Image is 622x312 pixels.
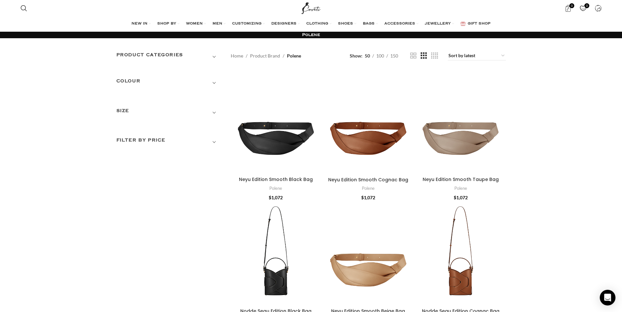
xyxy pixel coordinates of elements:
a: Polene [269,185,282,191]
span: SHOES [338,21,353,26]
a: NEW IN [131,17,151,30]
a: Nodde Seau Edition Black Bag [231,202,321,305]
a: WOMEN [186,17,206,30]
a: CUSTOMIZING [232,17,265,30]
a: JEWELLERY [425,17,454,30]
bdi: 1,072 [269,195,283,200]
a: MEN [212,17,226,30]
h3: SIZE [116,107,221,118]
bdi: 1,072 [361,195,375,200]
div: My Wishlist [576,2,590,15]
a: Nodde Seau Edition Cognac Bag [415,202,506,305]
h3: COLOUR [116,77,221,89]
h3: Product categories [116,51,221,62]
span: CLOTHING [306,21,328,26]
span: BAGS [363,21,375,26]
a: ACCESSORIES [384,17,418,30]
div: Open Intercom Messenger [600,290,615,305]
span: GIFT SHOP [468,21,491,26]
span: JEWELLERY [425,21,451,26]
a: Neyu Edition Smooth Cognac Bag [328,176,408,183]
span: CUSTOMIZING [232,21,261,26]
span: $ [454,195,456,200]
a: 0 [561,2,575,15]
h3: Filter by price [116,137,221,148]
a: DESIGNERS [271,17,300,30]
a: Search [17,2,30,15]
a: Neyu Edition Smooth Black Bag [231,70,321,173]
a: CLOTHING [306,17,331,30]
span: ACCESSORIES [384,21,415,26]
a: 0 [576,2,590,15]
span: 0 [584,3,589,8]
a: SHOES [338,17,356,30]
span: DESIGNERS [271,21,296,26]
a: Neyu Edition Smooth Beige Bag [323,202,413,305]
a: Neyu Edition Smooth Black Bag [239,176,313,183]
a: Neyu Edition Smooth Taupe Bag [423,176,499,183]
a: GIFT SHOP [461,17,491,30]
span: MEN [212,21,222,26]
bdi: 1,072 [454,195,468,200]
span: $ [361,195,364,200]
a: Neyu Edition Smooth Cognac Bag [323,70,413,174]
a: SHOP BY [157,17,179,30]
span: SHOP BY [157,21,176,26]
div: Main navigation [17,17,605,30]
a: Neyu Edition Smooth Taupe Bag [415,70,506,173]
a: Polene [362,185,375,191]
a: Polene [454,185,467,191]
span: WOMEN [186,21,203,26]
img: GiftBag [461,22,465,26]
span: NEW IN [131,21,147,26]
a: Site logo [300,5,322,10]
span: $ [269,195,271,200]
span: 0 [569,3,574,8]
a: BAGS [363,17,378,30]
